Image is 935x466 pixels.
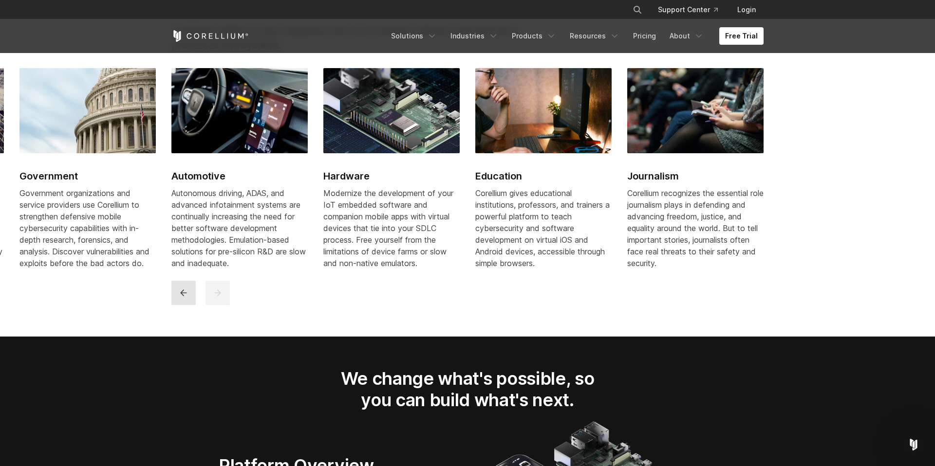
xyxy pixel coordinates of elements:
[475,68,612,280] a: Education Education Corellium gives educational institutions, professors, and trainers a powerful...
[729,1,764,18] a: Login
[171,30,249,42] a: Corellium Home
[19,187,156,269] div: Government organizations and service providers use Corellium to strengthen defensive mobile cyber...
[621,1,764,18] div: Navigation Menu
[171,281,196,305] button: previous
[171,169,308,183] h2: Automotive
[627,68,764,153] img: Journalism
[19,169,156,183] h2: Government
[627,27,662,45] a: Pricing
[385,27,443,45] a: Solutions
[719,27,764,45] a: Free Trial
[385,27,764,45] div: Navigation Menu
[323,68,460,280] a: Hardware Hardware Modernize the development of your IoT embedded software and companion mobile ap...
[323,169,460,183] h2: Hardware
[902,433,925,456] iframe: Intercom live chat
[171,187,308,269] div: Autonomous driving, ADAS, and advanced infotainment systems are continually increasing the need f...
[324,368,611,411] h2: We change what's possible, so you can build what's next.
[171,68,308,280] a: Automotive Automotive Autonomous driving, ADAS, and advanced infotainment systems are continually...
[564,27,625,45] a: Resources
[627,68,764,280] a: Journalism Journalism Corellium recognizes the essential role journalism plays in defending and a...
[664,27,710,45] a: About
[475,187,612,269] div: Corellium gives educational institutions, professors, and trainers a powerful platform to teach c...
[206,281,230,305] button: next
[445,27,504,45] a: Industries
[323,68,460,153] img: Hardware
[171,68,308,153] img: Automotive
[475,169,612,183] h2: Education
[475,68,612,153] img: Education
[323,188,453,268] span: Modernize the development of your IoT embedded software and companion mobile apps with virtual de...
[650,1,726,18] a: Support Center
[627,169,764,183] h2: Journalism
[629,1,646,18] button: Search
[19,68,156,153] img: Government
[506,27,562,45] a: Products
[627,187,764,269] div: Corellium recognizes the essential role journalism plays in defending and advancing freedom, just...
